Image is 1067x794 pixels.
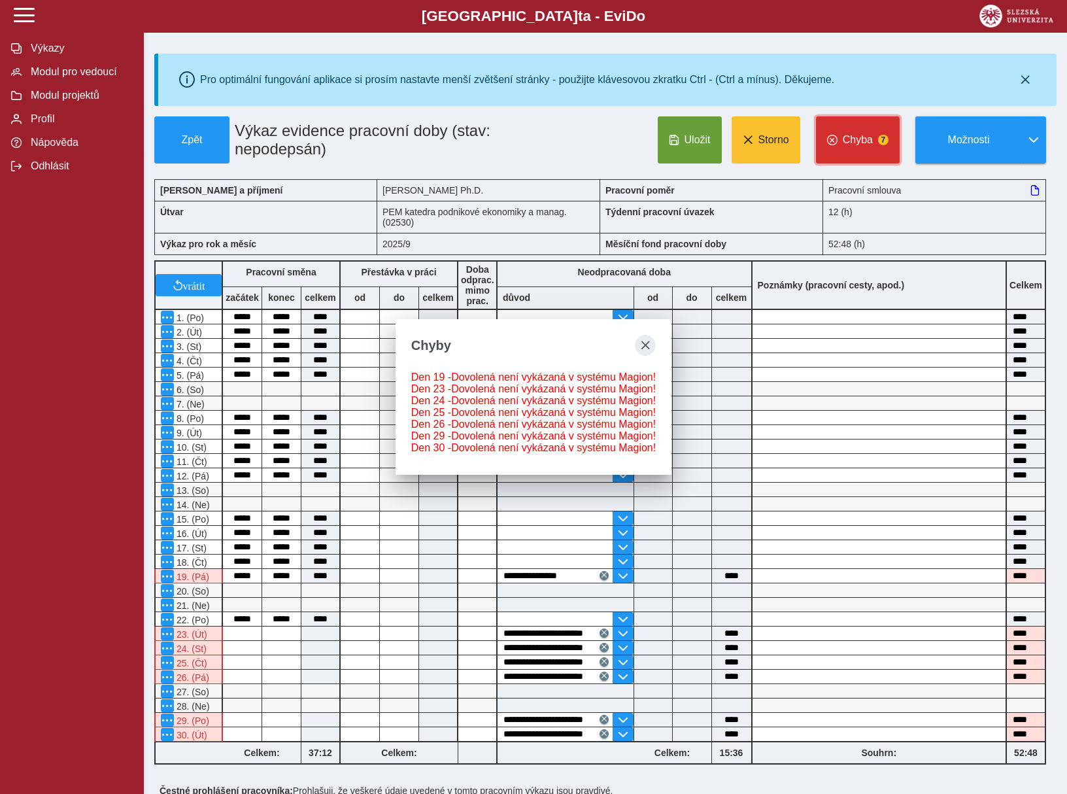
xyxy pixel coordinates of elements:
[816,116,900,164] button: Chyba7
[161,613,174,626] button: Menu
[161,555,174,568] button: Menu
[578,8,583,24] span: t
[161,440,174,453] button: Menu
[685,134,711,146] span: Uložit
[161,584,174,597] button: Menu
[161,483,174,496] button: Menu
[160,207,184,217] b: Útvar
[411,442,451,453] span: Den 30 -
[419,292,457,303] b: celkem
[161,426,174,439] button: Menu
[823,179,1046,201] div: Pracovní smlouva
[605,207,715,217] b: Týdenní pracovní úvazek
[411,419,656,430] div: Dovolená není vykázaná v systému Magion!
[605,185,675,196] b: Pracovní poměr
[27,113,133,125] span: Profil
[635,335,656,356] button: close
[156,274,222,296] button: vrátit
[658,116,722,164] button: Uložit
[301,748,339,758] b: 37:12
[39,8,1028,25] b: [GEOGRAPHIC_DATA] a - Evi
[926,134,1011,146] span: Možnosti
[174,341,201,352] span: 3. (St)
[27,43,133,54] span: Výkazy
[673,292,711,303] b: do
[174,327,202,337] span: 2. (Út)
[161,512,174,525] button: Menu
[411,395,656,407] div: Dovolená není vykázaná v systému Magion!
[174,399,205,409] span: 7. (Ne)
[377,179,600,201] div: [PERSON_NAME] Ph.D.
[915,116,1021,164] button: Možnosti
[174,687,209,697] span: 27. (So)
[161,397,174,410] button: Menu
[461,264,494,306] b: Doba odprac. mimo prac.
[411,383,451,394] span: Den 23 -
[174,356,202,366] span: 4. (Čt)
[161,383,174,396] button: Menu
[174,313,204,323] span: 1. (Po)
[174,730,207,740] span: 30. (Út)
[843,134,873,146] span: Chyba
[27,137,133,148] span: Nápověda
[341,748,458,758] b: Celkem:
[174,471,209,481] span: 12. (Pá)
[301,292,339,303] b: celkem
[411,338,451,353] span: Chyby
[154,655,223,670] div: Dovolená není vykázaná v systému Magion!
[411,371,656,383] div: Dovolená není vykázaná v systému Magion!
[174,543,207,553] span: 17. (St)
[174,672,209,683] span: 26. (Pá)
[411,407,451,418] span: Den 25 -
[823,233,1046,255] div: 52:48 (h)
[380,292,418,303] b: do
[712,748,751,758] b: 15:36
[634,748,711,758] b: Celkem:
[27,160,133,172] span: Odhlásit
[161,714,174,727] button: Menu
[161,498,174,511] button: Menu
[262,292,301,303] b: konec
[161,598,174,612] button: Menu
[161,627,174,640] button: Menu
[161,354,174,367] button: Menu
[732,116,800,164] button: Storno
[377,201,600,233] div: PEM katedra podnikové ekonomiky a manag. (02530)
[174,413,204,424] span: 8. (Po)
[223,292,262,303] b: začátek
[758,134,789,146] span: Storno
[878,135,889,145] span: 7
[377,233,600,255] div: 2025/9
[154,116,229,164] button: Zpět
[411,419,451,430] span: Den 26 -
[174,615,209,625] span: 22. (Po)
[411,430,656,442] div: Dovolená není vykázaná v systému Magion!
[154,641,223,655] div: Dovolená není vykázaná v systému Magion!
[174,572,209,582] span: 19. (Pá)
[154,727,223,742] div: Dovolená není vykázaná v systému Magion!
[161,685,174,698] button: Menu
[174,600,210,611] span: 21. (Ne)
[578,267,671,277] b: Neodpracovaná doba
[27,90,133,101] span: Modul projektů
[411,395,451,406] span: Den 24 -
[161,311,174,324] button: Menu
[753,280,910,290] b: Poznámky (pracovní cesty, apod.)
[161,699,174,712] button: Menu
[361,267,436,277] b: Přestávka v práci
[161,570,174,583] button: Menu
[154,670,223,684] div: Dovolená není vykázaná v systému Magion!
[637,8,646,24] span: o
[154,627,223,641] div: Dovolená není vykázaná v systému Magion!
[27,66,133,78] span: Modul pro vedoucí
[154,569,223,583] div: Dovolená není vykázaná v systému Magion!
[411,430,451,441] span: Den 29 -
[174,658,207,668] span: 25. (Čt)
[160,134,224,146] span: Zpět
[411,383,656,395] div: Dovolená není vykázaná v systému Magion!
[174,557,207,568] span: 18. (Čt)
[161,469,174,482] button: Menu
[161,656,174,669] button: Menu
[174,716,209,726] span: 29. (Po)
[160,239,256,249] b: Výkaz pro rok a měsíc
